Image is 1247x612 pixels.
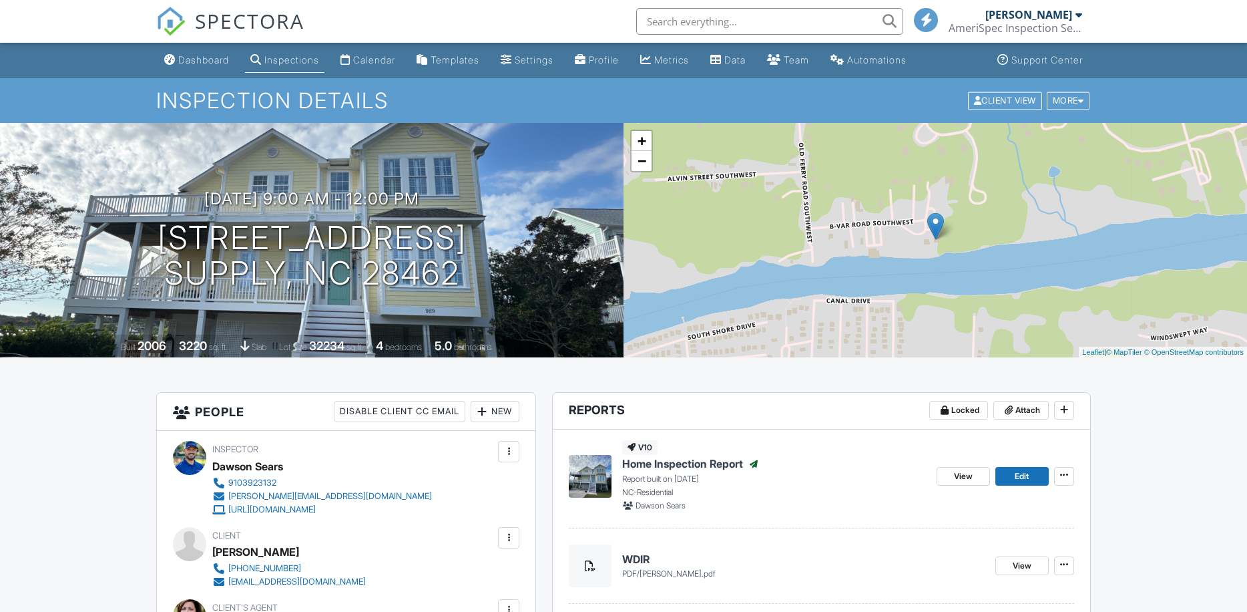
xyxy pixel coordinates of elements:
[179,339,207,353] div: 3220
[847,54,907,65] div: Automations
[212,503,432,516] a: [URL][DOMAIN_NAME]
[156,18,304,46] a: SPECTORA
[385,342,422,352] span: bedrooms
[705,48,751,73] a: Data
[569,48,624,73] a: Company Profile
[157,393,535,431] h3: People
[1144,348,1244,356] a: © OpenStreetMap contributors
[431,54,479,65] div: Templates
[632,151,652,171] a: Zoom out
[968,92,1042,110] div: Client View
[762,48,814,73] a: Team
[353,54,395,65] div: Calendar
[264,54,319,65] div: Inspections
[195,7,304,35] span: SPECTORA
[724,54,746,65] div: Data
[1106,348,1142,356] a: © MapTiler
[159,48,234,73] a: Dashboard
[158,220,467,291] h1: [STREET_ADDRESS] SUPPLY, NC 28462
[121,342,136,352] span: Built
[212,476,432,490] a: 9103923132
[209,342,228,352] span: sq. ft.
[279,342,307,352] span: Lot Size
[252,342,266,352] span: slab
[967,95,1045,105] a: Client View
[156,89,1091,112] h1: Inspection Details
[228,577,366,587] div: [EMAIL_ADDRESS][DOMAIN_NAME]
[228,504,316,515] div: [URL][DOMAIN_NAME]
[589,54,619,65] div: Profile
[212,562,366,575] a: [PHONE_NUMBER]
[178,54,229,65] div: Dashboard
[212,490,432,503] a: [PERSON_NAME][EMAIL_ADDRESS][DOMAIN_NAME]
[435,339,452,353] div: 5.0
[212,575,366,589] a: [EMAIL_ADDRESS][DOMAIN_NAME]
[411,48,485,73] a: Templates
[654,54,689,65] div: Metrics
[471,401,519,422] div: New
[245,48,324,73] a: Inspections
[346,342,363,352] span: sq.ft.
[212,456,283,476] div: Dawson Sears
[1082,348,1104,356] a: Leaflet
[632,131,652,151] a: Zoom in
[1079,347,1247,358] div: |
[228,478,276,488] div: 9103923132
[784,54,809,65] div: Team
[334,401,465,422] div: Disable Client CC Email
[949,21,1082,35] div: AmeriSpec Inspection Services
[635,48,694,73] a: Metrics
[212,530,241,541] span: Client
[636,8,903,35] input: Search everything...
[985,8,1072,21] div: [PERSON_NAME]
[228,491,432,502] div: [PERSON_NAME][EMAIL_ADDRESS][DOMAIN_NAME]
[309,339,344,353] div: 32234
[376,339,383,353] div: 4
[228,563,301,574] div: [PHONE_NUMBER]
[204,190,419,208] h3: [DATE] 9:00 am - 12:00 pm
[1011,54,1083,65] div: Support Center
[138,339,166,353] div: 2006
[825,48,912,73] a: Automations (Basic)
[212,542,299,562] div: [PERSON_NAME]
[1047,92,1090,110] div: More
[495,48,559,73] a: Settings
[156,7,186,36] img: The Best Home Inspection Software - Spectora
[515,54,553,65] div: Settings
[992,48,1088,73] a: Support Center
[454,342,492,352] span: bathrooms
[212,444,258,454] span: Inspector
[335,48,401,73] a: Calendar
